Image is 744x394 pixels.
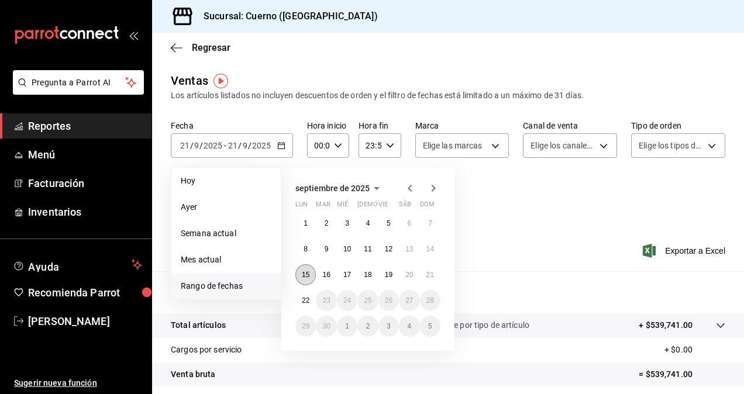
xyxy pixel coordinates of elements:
[213,74,228,88] img: Tooltip marker
[295,213,316,234] button: 1 de septiembre de 2025
[252,141,271,150] input: ----
[343,296,351,305] abbr: 24 de septiembre de 2025
[426,271,434,279] abbr: 21 de septiembre de 2025
[203,141,223,150] input: ----
[364,271,371,279] abbr: 18 de septiembre de 2025
[378,316,399,337] button: 3 de octubre de 2025
[304,245,308,253] abbr: 8 de septiembre de 2025
[420,201,435,213] abbr: domingo
[399,201,411,213] abbr: sábado
[171,368,215,381] p: Venta bruta
[295,264,316,285] button: 15 de septiembre de 2025
[631,122,725,130] label: Tipo de orden
[420,213,440,234] button: 7 de septiembre de 2025
[307,122,349,130] label: Hora inicio
[385,245,392,253] abbr: 12 de septiembre de 2025
[337,290,357,311] button: 24 de septiembre de 2025
[407,219,411,227] abbr: 6 de septiembre de 2025
[228,141,238,150] input: --
[531,140,595,151] span: Elige los canales de venta
[378,201,388,213] abbr: viernes
[181,175,271,187] span: Hoy
[192,42,230,53] span: Regresar
[171,122,293,130] label: Fecha
[322,296,330,305] abbr: 23 de septiembre de 2025
[407,322,411,330] abbr: 4 de octubre de 2025
[399,264,419,285] button: 20 de septiembre de 2025
[399,316,419,337] button: 4 de octubre de 2025
[14,377,142,389] span: Sugerir nueva función
[343,245,351,253] abbr: 10 de septiembre de 2025
[423,140,483,151] span: Elige las marcas
[366,322,370,330] abbr: 2 de octubre de 2025
[645,244,725,258] button: Exportar a Excel
[639,319,693,331] p: + $539,741.00
[378,264,399,285] button: 19 de septiembre de 2025
[224,141,226,150] span: -
[316,290,336,311] button: 23 de septiembre de 2025
[302,296,309,305] abbr: 22 de septiembre de 2025
[295,181,384,195] button: septiembre de 2025
[364,296,371,305] abbr: 25 de septiembre de 2025
[378,239,399,260] button: 12 de septiembre de 2025
[364,245,371,253] abbr: 11 de septiembre de 2025
[357,239,378,260] button: 11 de septiembre de 2025
[639,140,704,151] span: Elige los tipos de orden
[359,122,401,130] label: Hora fin
[325,219,329,227] abbr: 2 de septiembre de 2025
[171,344,242,356] p: Cargos por servicio
[399,239,419,260] button: 13 de septiembre de 2025
[316,201,330,213] abbr: martes
[420,316,440,337] button: 5 de octubre de 2025
[366,219,370,227] abbr: 4 de septiembre de 2025
[428,322,432,330] abbr: 5 de octubre de 2025
[337,201,348,213] abbr: miércoles
[378,213,399,234] button: 5 de septiembre de 2025
[190,141,194,150] span: /
[387,219,391,227] abbr: 5 de septiembre de 2025
[28,204,142,220] span: Inventarios
[13,70,144,95] button: Pregunta a Parrot AI
[28,258,127,272] span: Ayuda
[385,271,392,279] abbr: 19 de septiembre de 2025
[420,264,440,285] button: 21 de septiembre de 2025
[405,245,413,253] abbr: 13 de septiembre de 2025
[199,141,203,150] span: /
[345,322,349,330] abbr: 1 de octubre de 2025
[343,271,351,279] abbr: 17 de septiembre de 2025
[322,322,330,330] abbr: 30 de septiembre de 2025
[302,271,309,279] abbr: 15 de septiembre de 2025
[181,280,271,292] span: Rango de fechas
[426,296,434,305] abbr: 28 de septiembre de 2025
[28,175,142,191] span: Facturación
[28,285,142,300] span: Recomienda Parrot
[295,316,316,337] button: 29 de septiembre de 2025
[129,30,138,40] button: open_drawer_menu
[171,319,226,331] p: Total artículos
[180,141,190,150] input: --
[181,227,271,240] span: Semana actual
[304,219,308,227] abbr: 1 de septiembre de 2025
[8,85,144,97] a: Pregunta a Parrot AI
[32,77,126,89] span: Pregunta a Parrot AI
[171,72,208,89] div: Ventas
[248,141,252,150] span: /
[523,122,617,130] label: Canal de venta
[405,296,413,305] abbr: 27 de septiembre de 2025
[428,219,432,227] abbr: 7 de septiembre de 2025
[415,122,509,130] label: Marca
[664,344,725,356] p: + $0.00
[345,219,349,227] abbr: 3 de septiembre de 2025
[357,264,378,285] button: 18 de septiembre de 2025
[171,89,725,102] div: Los artículos listados no incluyen descuentos de orden y el filtro de fechas está limitado a un m...
[295,184,370,193] span: septiembre de 2025
[181,254,271,266] span: Mes actual
[316,264,336,285] button: 16 de septiembre de 2025
[28,118,142,134] span: Reportes
[322,271,330,279] abbr: 16 de septiembre de 2025
[194,9,378,23] h3: Sucursal: Cuerno ([GEOGRAPHIC_DATA])
[405,271,413,279] abbr: 20 de septiembre de 2025
[295,201,308,213] abbr: lunes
